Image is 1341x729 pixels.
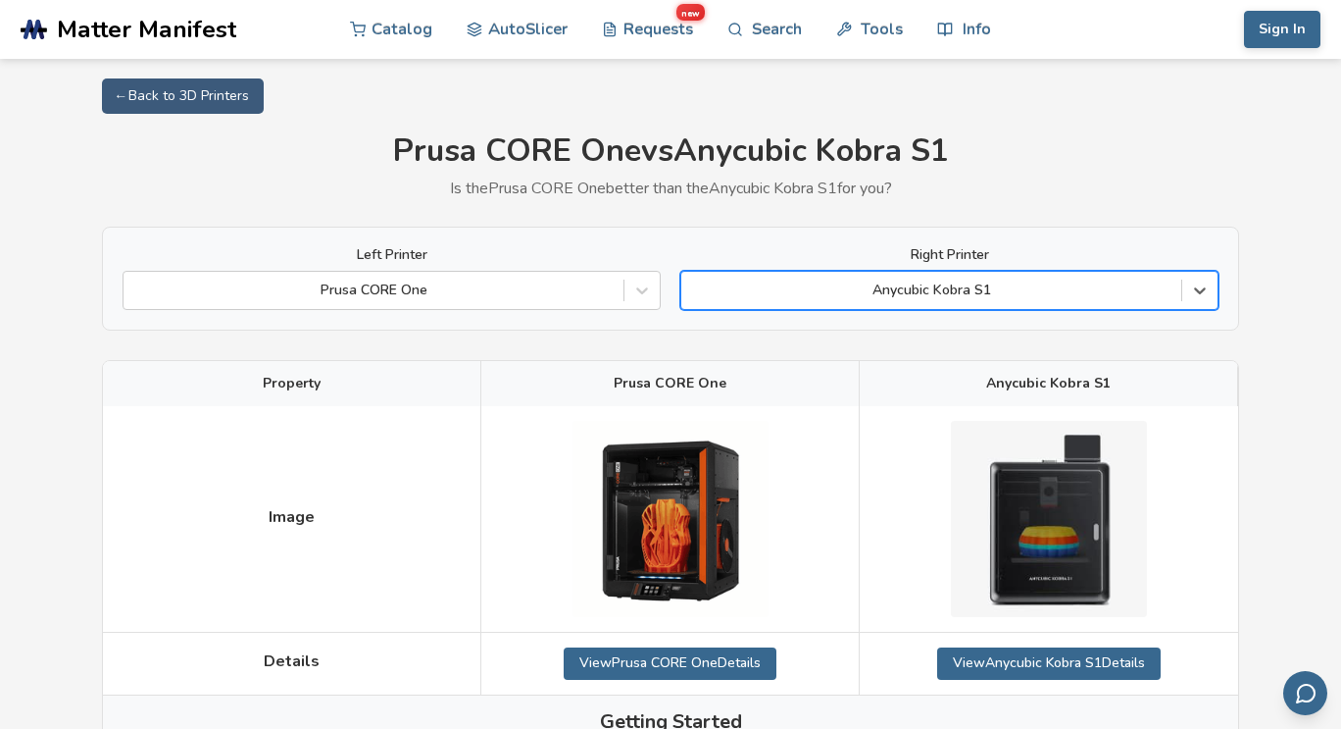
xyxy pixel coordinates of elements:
[680,247,1218,263] label: Right Printer
[102,180,1239,197] p: Is the Prusa CORE One better than the Anycubic Kobra S1 for you?
[676,4,705,21] span: new
[133,283,137,298] input: Prusa CORE One
[264,652,320,670] span: Details
[102,78,264,114] a: ← Back to 3D Printers
[269,508,315,526] span: Image
[1283,671,1327,715] button: Send feedback via email
[951,421,1147,617] img: Anycubic Kobra S1
[572,421,769,617] img: Prusa CORE One
[57,16,236,43] span: Matter Manifest
[263,376,321,391] span: Property
[986,376,1111,391] span: Anycubic Kobra S1
[102,133,1239,170] h1: Prusa CORE One vs Anycubic Kobra S1
[123,247,661,263] label: Left Printer
[937,648,1161,679] a: ViewAnycubic Kobra S1Details
[1244,11,1320,48] button: Sign In
[564,648,776,679] a: ViewPrusa CORE OneDetails
[614,376,726,391] span: Prusa CORE One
